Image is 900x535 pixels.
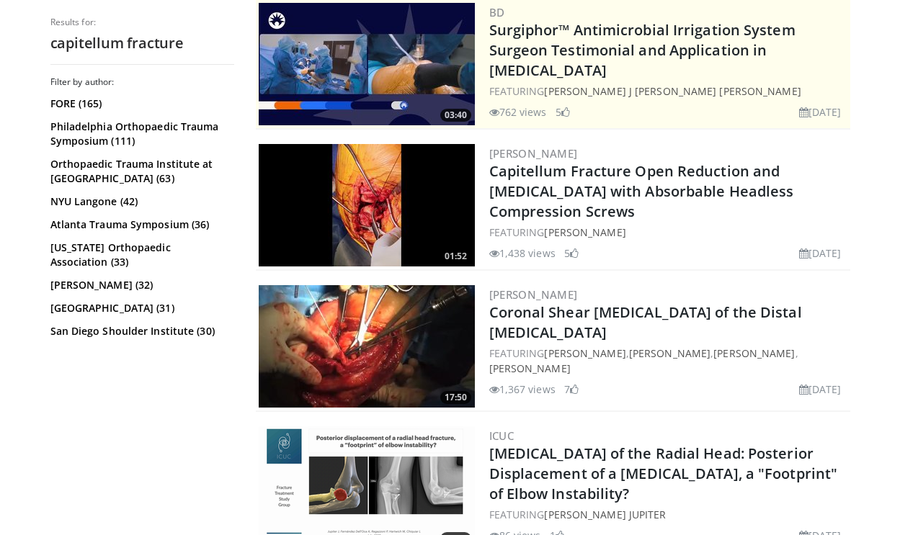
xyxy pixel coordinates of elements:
a: [PERSON_NAME] [544,346,625,360]
h3: Filter by author: [50,76,234,88]
img: 2eb8ecb2-0032-49ea-a2be-930e7646c715.300x170_q85_crop-smart_upscale.jpg [259,144,475,266]
span: 03:40 [440,109,471,122]
a: [PERSON_NAME] J [PERSON_NAME] [PERSON_NAME] [544,84,801,98]
a: [PERSON_NAME] [489,361,571,375]
li: 7 [564,382,579,397]
li: 1,438 views [489,246,556,261]
a: 03:40 [259,3,475,125]
a: San Diego Shoulder Institute (30) [50,324,231,338]
li: 5 [556,104,570,120]
a: [PERSON_NAME] (32) [50,278,231,292]
span: 17:50 [440,391,471,404]
a: [GEOGRAPHIC_DATA] (31) [50,301,231,315]
a: FORE (165) [50,96,231,111]
a: 01:52 [259,144,475,266]
a: Capitellum Fracture Open Reduction and [MEDICAL_DATA] with Absorbable Headless Compression Screws [489,161,794,221]
a: Atlanta Trauma Symposium (36) [50,217,231,232]
li: [DATE] [799,382,842,397]
a: BD [489,5,505,19]
a: [PERSON_NAME] [489,146,578,161]
a: [US_STATE] Orthopaedic Association (33) [50,240,231,269]
a: Surgiphor™ Antimicrobial Irrigation System Surgeon Testimonial and Application in [MEDICAL_DATA] [489,20,796,80]
p: Results for: [50,17,234,28]
div: FEATURING , , , [489,346,847,376]
a: ICUC [489,428,514,443]
h2: capitellum fracture [50,34,234,53]
img: ac8baac7-4924-4fd7-8ded-201101107d91.300x170_q85_crop-smart_upscale.jpg [259,285,475,408]
div: FEATURING [489,84,847,99]
a: Coronal Shear [MEDICAL_DATA] of the Distal [MEDICAL_DATA] [489,302,802,342]
li: [DATE] [799,104,842,120]
div: FEATURING [489,225,847,240]
a: [PERSON_NAME] [629,346,710,360]
li: 762 views [489,104,547,120]
a: Philadelphia Orthopaedic Trauma Symposium (111) [50,120,231,148]
a: Orthopaedic Trauma Institute at [GEOGRAPHIC_DATA] (63) [50,157,231,186]
a: [PERSON_NAME] Jupiter [544,508,666,521]
a: 17:50 [259,285,475,408]
a: [PERSON_NAME] [489,287,578,302]
span: 01:52 [440,250,471,263]
li: 1,367 views [489,382,556,397]
li: 5 [564,246,579,261]
a: NYU Langone (42) [50,194,231,209]
a: [PERSON_NAME] [544,225,625,239]
img: 70422da6-974a-44ac-bf9d-78c82a89d891.300x170_q85_crop-smart_upscale.jpg [259,3,475,125]
div: FEATURING [489,507,847,522]
a: [PERSON_NAME] [713,346,795,360]
li: [DATE] [799,246,842,261]
a: [MEDICAL_DATA] of the Radial Head: Posterior Displacement of a [MEDICAL_DATA], a "Footprint" of E... [489,444,838,503]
